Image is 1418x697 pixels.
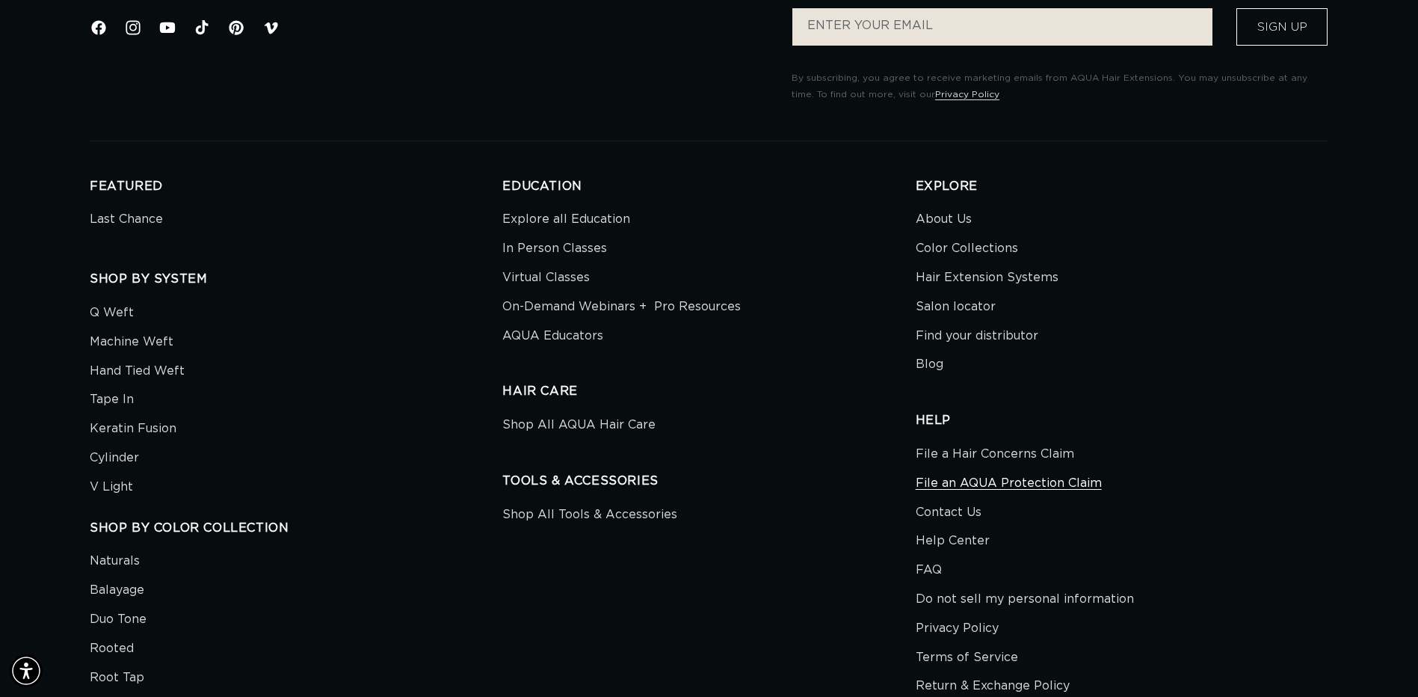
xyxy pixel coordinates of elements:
a: Shop All AQUA Hair Care [502,414,656,440]
a: About Us [916,209,972,234]
h2: HAIR CARE [502,384,915,399]
a: Keratin Fusion [90,414,176,443]
a: Help Center [916,526,990,556]
a: Color Collections [916,234,1018,263]
a: Contact Us [916,498,981,527]
a: Do not sell my personal information [916,585,1134,614]
a: Shop All Tools & Accessories [502,504,677,529]
p: By subscribing, you agree to receive marketing emails from AQUA Hair Extensions. You may unsubscr... [792,70,1328,102]
a: FAQ [916,556,942,585]
h2: HELP [916,413,1328,429]
a: File a Hair Concerns Claim [916,443,1074,469]
a: File an AQUA Protection Claim [916,469,1102,498]
h2: SHOP BY SYSTEM [90,271,502,287]
a: On-Demand Webinars + Pro Resources [502,292,741,322]
h2: FEATURED [90,179,502,194]
div: 聊天小组件 [1343,625,1418,697]
a: Q Weft [90,302,134,328]
a: Find your distributor [916,322,1038,351]
a: Salon locator [916,292,996,322]
a: In Person Classes [502,234,607,263]
button: Sign Up [1236,8,1328,46]
a: Last Chance [90,209,163,234]
a: Root Tap [90,663,144,693]
a: Hand Tied Weft [90,357,185,386]
a: Cylinder [90,443,139,473]
a: AQUA Educators [502,322,603,351]
a: Explore all Education [502,209,630,234]
h2: EXPLORE [916,179,1328,194]
a: Balayage [90,576,144,605]
a: Machine Weft [90,328,173,357]
a: Virtual Classes [502,263,590,292]
input: ENTER YOUR EMAIL [792,8,1212,46]
h2: SHOP BY COLOR COLLECTION [90,521,502,536]
iframe: Chat Widget [1343,625,1418,697]
a: Privacy Policy [935,90,999,99]
a: Privacy Policy [916,614,999,643]
a: Blog [916,350,943,379]
h2: TOOLS & ACCESSORIES [502,473,915,489]
h2: EDUCATION [502,179,915,194]
a: Naturals [90,550,140,576]
a: Hair Extension Systems [916,263,1058,292]
a: Terms of Service [916,643,1018,672]
a: Duo Tone [90,605,147,634]
a: Tape In [90,385,134,414]
a: V Light [90,473,133,502]
a: Rooted [90,634,134,663]
div: Accessibility Menu [10,654,43,687]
